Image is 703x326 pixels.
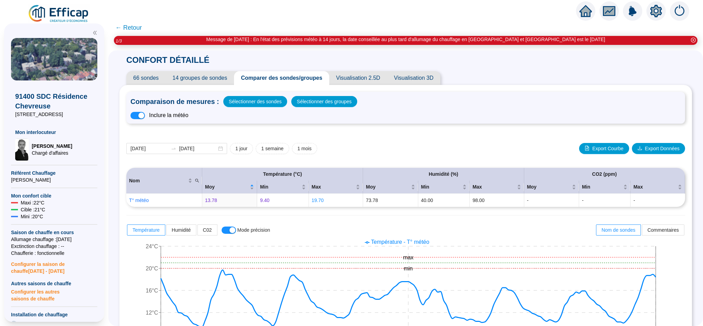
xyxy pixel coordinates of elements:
[363,194,418,207] td: 73.78
[32,150,72,156] span: Chargé d'affaires
[202,168,363,181] th: Température (°C)
[172,227,191,233] span: Humidité
[691,38,696,42] span: close-circle
[292,143,317,154] button: 1 mois
[371,239,429,245] span: Température - T° météo
[11,311,97,318] span: Installation de chauffage
[579,181,631,194] th: Min
[602,227,635,233] span: Nom de sondes
[579,194,631,207] td: -
[418,181,470,194] th: Min
[28,4,90,23] img: efficap energie logo
[366,183,410,191] span: Moy
[524,194,579,207] td: -
[11,192,97,199] span: Mon confort cible
[146,288,158,294] tspan: 16°C
[470,194,524,207] td: 98.00
[194,176,201,186] span: search
[637,146,642,151] span: download
[15,111,93,118] span: [STREET_ADDRESS]
[527,183,571,191] span: Moy
[260,183,300,191] span: Min
[11,257,97,275] span: Configurer la saison de chauffe [DATE] - [DATE]
[119,55,216,65] span: CONFORT DÉTAILLÉ
[631,181,685,194] th: Max
[387,71,440,85] span: Visualisation 3D
[11,280,97,287] span: Autres saisons de chauffe
[11,229,97,236] span: Saison de chauffe en cours
[421,183,461,191] span: Min
[146,243,158,249] tspan: 24°C
[202,181,257,194] th: Moy
[115,23,142,32] span: ← Retour
[171,146,176,151] span: swap-right
[329,71,387,85] span: Visualisation 2.5D
[472,183,516,191] span: Max
[32,143,72,150] span: [PERSON_NAME]
[15,92,93,111] span: 91400 SDC Résidence Chevreuse
[579,5,592,17] span: home
[309,181,363,194] th: Max
[130,97,219,106] span: Comparaison de mesures :
[404,266,413,271] tspan: min
[470,181,524,194] th: Max
[297,97,352,106] span: Sélectionner des groupes
[592,145,623,152] span: Export Courbe
[126,71,166,85] span: 66 sondes
[146,266,158,271] tspan: 20°C
[260,198,269,203] span: 9.40
[195,179,199,183] span: search
[585,146,589,151] span: file-image
[524,181,579,194] th: Moy
[206,36,605,43] div: Message de [DATE] : En l'état des prévisions météo à 14 jours, la date conseillée au plus tard d'...
[205,183,249,191] span: Moy
[129,198,149,203] a: T° météo
[631,194,685,207] td: -
[647,227,679,233] span: Commentaires
[205,198,217,203] span: 13.78
[11,170,97,176] span: Référent Chauffage
[223,96,287,107] button: Sélectionner des sondes
[146,310,158,316] tspan: 12°C
[130,145,168,152] input: Date de début
[524,168,685,181] th: CO2 (ppm)
[133,227,160,233] span: Température
[633,183,676,191] span: Max
[363,181,418,194] th: Moy
[15,129,93,136] span: Mon interlocuteur
[418,194,470,207] td: 40.00
[92,30,97,35] span: double-left
[235,145,247,152] span: 1 jour
[203,227,212,233] span: C02
[579,143,629,154] button: Export Courbe
[234,71,329,85] span: Comparer des sondes/groupes
[582,183,622,191] span: Min
[645,145,680,152] span: Export Données
[21,213,43,220] span: Mini : 20 °C
[230,143,253,154] button: 1 jour
[291,96,357,107] button: Sélectionner des groupes
[257,181,309,194] th: Min
[126,168,202,194] th: Nom
[116,38,122,44] i: 1 / 3
[129,177,187,184] span: Nom
[312,198,324,203] span: 19.70
[166,71,234,85] span: 14 groupes de sondes
[237,227,270,233] span: Mode précision
[171,146,176,151] span: to
[179,145,217,152] input: Date de fin
[229,97,282,106] span: Sélectionner des sondes
[650,5,662,17] span: setting
[21,199,45,206] span: Maxi : 22 °C
[297,145,312,152] span: 1 mois
[403,255,413,260] tspan: max
[603,5,615,17] span: fund
[11,250,97,257] span: Chaufferie : fonctionnelle
[261,145,284,152] span: 1 semaine
[11,236,97,243] span: Allumage chauffage : [DATE]
[363,168,524,181] th: Humidité (%)
[11,243,97,250] span: Exctinction chauffage : --
[670,1,689,21] img: alerts
[15,138,29,161] img: Chargé d'affaires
